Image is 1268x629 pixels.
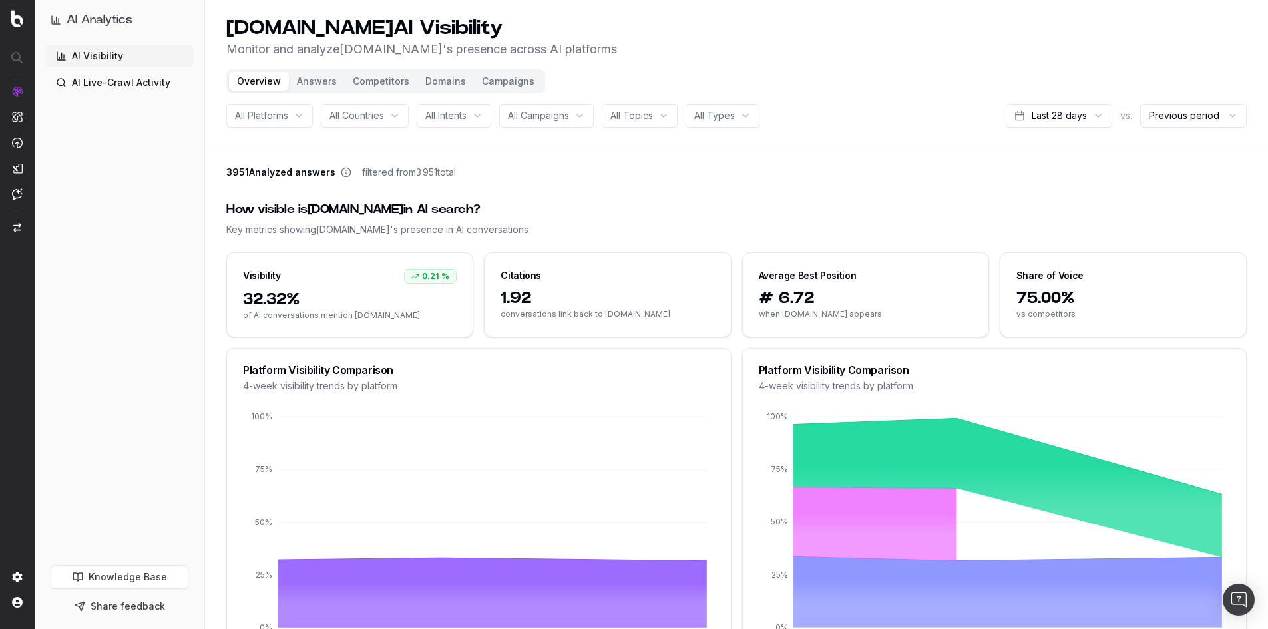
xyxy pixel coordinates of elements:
tspan: 100% [767,411,788,421]
img: Botify logo [11,10,23,27]
tspan: 75% [771,464,788,474]
a: AI Live-Crawl Activity [45,72,194,93]
span: vs. [1120,109,1132,122]
span: conversations link back to [DOMAIN_NAME] [501,309,714,319]
img: Assist [12,188,23,200]
div: Average Best Position [759,269,857,282]
div: 4-week visibility trends by platform [759,379,1231,393]
img: Activation [12,137,23,148]
span: filtered from 3 951 total [362,166,456,179]
span: All Intents [425,109,467,122]
span: vs competitors [1016,309,1230,319]
span: 32.32% [243,289,457,310]
h1: AI Analytics [67,11,132,29]
div: 0.21 [404,269,457,284]
button: Share feedback [51,594,188,618]
span: # 6.72 [759,288,972,309]
div: Visibility [243,269,281,282]
button: Competitors [345,72,417,91]
div: Platform Visibility Comparison [759,365,1231,375]
span: % [441,271,449,282]
span: 75.00% [1016,288,1230,309]
button: AI Analytics [51,11,188,29]
div: Share of Voice [1016,269,1084,282]
img: Analytics [12,86,23,97]
img: Switch project [13,223,21,232]
span: of AI conversations mention [DOMAIN_NAME] [243,310,457,321]
div: Platform Visibility Comparison [243,365,715,375]
span: All Topics [610,109,653,122]
span: All Platforms [235,109,288,122]
h1: [DOMAIN_NAME] AI Visibility [226,16,617,40]
tspan: 50% [771,517,788,527]
div: Open Intercom Messenger [1223,584,1255,616]
a: AI Visibility [45,45,194,67]
img: Intelligence [12,111,23,122]
img: My account [12,597,23,608]
div: Citations [501,269,541,282]
tspan: 50% [255,517,272,527]
span: 3951 Analyzed answers [226,166,335,179]
tspan: 100% [251,411,272,421]
tspan: 75% [255,464,272,474]
div: How visible is [DOMAIN_NAME] in AI search? [226,200,1247,219]
span: All Countries [329,109,384,122]
span: All Campaigns [508,109,569,122]
button: Domains [417,72,474,91]
tspan: 25% [771,570,788,580]
a: Knowledge Base [51,565,188,589]
button: Campaigns [474,72,542,91]
button: Answers [289,72,345,91]
div: Key metrics showing [DOMAIN_NAME] 's presence in AI conversations [226,223,1247,236]
img: Setting [12,572,23,582]
tspan: 25% [256,570,272,580]
span: 1.92 [501,288,714,309]
div: 4-week visibility trends by platform [243,379,715,393]
img: Studio [12,163,23,174]
button: Overview [229,72,289,91]
p: Monitor and analyze [DOMAIN_NAME] 's presence across AI platforms [226,40,617,59]
span: when [DOMAIN_NAME] appears [759,309,972,319]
